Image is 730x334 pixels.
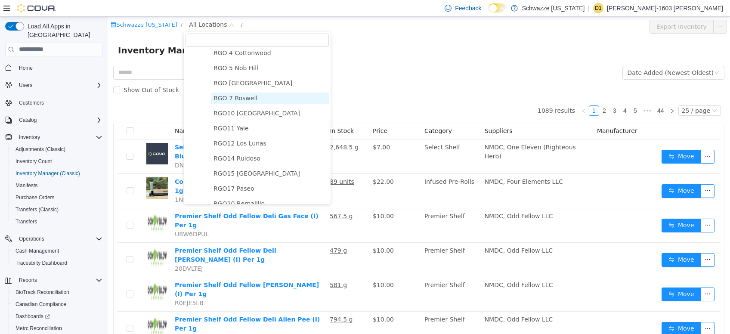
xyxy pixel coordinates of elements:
a: Premier Shelf Odd Fellow Deli [PERSON_NAME] (I) Per 1g [67,230,169,246]
span: Dark Mode [489,12,489,13]
span: RGO17 Paseo [104,166,221,178]
img: Premier Shelf Odd Fellow Deli Gas Face (I) Per 1g hero shot [39,195,60,216]
span: Suppliers [377,111,405,118]
p: [PERSON_NAME]-1603 [PERSON_NAME] [607,3,723,13]
span: Customers [15,97,102,108]
span: RGO14 Ruidoso [104,136,221,148]
span: Transfers [15,218,37,225]
span: $10.00 [265,265,286,272]
span: RGO 7 Roswell [104,76,221,87]
span: Load All Apps in [GEOGRAPHIC_DATA] [24,22,102,39]
a: Adjustments (Classic) [12,144,69,155]
img: Premier Shelf Odd Fellow Deli Gary Peyton (I) Per 1g hero shot [39,229,60,251]
a: 2 [492,89,501,99]
a: Customers [15,98,47,108]
div: 25 / page [574,89,603,99]
span: Manufacturer [489,111,530,118]
u: 567.5 g [222,196,245,203]
span: Customers [19,99,44,106]
p: | [588,3,590,13]
td: Premier Shelf [313,226,374,260]
span: BioTrack Reconciliation [12,287,102,297]
span: RGO15 Sunland Park [104,151,221,163]
span: Feedback [455,4,481,12]
input: Dark Mode [489,3,507,12]
span: RGO12 Los Lunas [106,123,159,130]
span: Inventory Manager (Classic) [15,170,80,177]
a: 4 [513,89,522,99]
a: Premier Shelf Odd Fellow [PERSON_NAME] (I) Per 1g [67,265,211,281]
span: NMDC, Odd Fellow LLC [377,265,445,272]
img: Premier Shelf Odd Fellow Deli Boof Sauce (I) Per 1g hero shot [39,264,60,285]
li: 44 [547,89,560,99]
button: icon: ellipsis [593,236,607,250]
span: Cash Management [15,247,59,254]
button: Inventory Count [9,155,106,167]
button: Reports [2,274,106,286]
a: 44 [547,89,559,99]
a: 3 [502,89,512,99]
button: Catalog [2,114,106,126]
button: Home [2,62,106,74]
span: Transfers [12,216,102,227]
span: BioTrack Reconciliation [15,289,69,296]
span: Traceabilty Dashboard [15,260,67,266]
span: Traceabilty Dashboard [12,258,102,268]
li: Previous Page [471,89,481,99]
span: Operations [19,235,44,242]
button: icon: swapMove [554,271,594,285]
button: Transfers (Classic) [9,204,106,216]
li: Next 5 Pages [533,89,547,99]
span: RGO 6 Northeast Heights [104,61,221,72]
u: 89 units [222,161,247,168]
span: RGO11 Yale [106,108,141,115]
button: Manifests [9,179,106,192]
a: 1 [482,89,491,99]
span: Users [19,82,32,89]
img: Couchlock Live Rosin Infused Pre-Roll (H) 1g hero shot [39,161,60,182]
u: 479 g [222,230,239,237]
span: Reports [19,277,37,284]
button: Traceabilty Dashboard [9,257,106,269]
a: Dashboards [12,311,53,322]
span: Reports [15,275,102,285]
i: icon: left [473,92,479,97]
td: Premier Shelf [313,295,374,329]
div: Date Added (Newest-Oldest) [520,49,606,62]
span: All Locations [81,3,119,12]
span: Adjustments (Classic) [12,144,102,155]
span: RGO11 Yale [104,106,221,118]
li: 1089 results [430,89,467,99]
button: Inventory [15,132,43,142]
button: Export Inventory [542,3,606,17]
img: Cova [17,4,56,12]
td: Infused Pre-Rolls [313,157,374,192]
button: Operations [15,234,48,244]
li: Next Page [560,89,570,99]
a: Select Shelf High River Cannabis Deli Blueberry Runts (I) Per 1g [67,127,194,143]
button: BioTrack Reconciliation [9,286,106,298]
span: Catalog [19,117,37,124]
span: Inventory Count [12,156,102,167]
button: icon: ellipsis [606,3,619,17]
span: RGO 4 Cottonwood [106,33,164,40]
span: Home [15,62,102,73]
button: Catalog [15,115,40,125]
span: Operations [15,234,102,244]
span: 20DVLTEJ [67,248,95,255]
button: icon: swapMove [554,236,594,250]
a: Transfers (Classic) [12,204,62,215]
button: icon: swapMove [554,305,594,319]
button: Inventory Manager (Classic) [9,167,106,179]
span: RGO20 Bernalillo [104,181,221,193]
i: icon: down [606,53,612,59]
a: Purchase Orders [12,192,58,203]
u: 581 g [222,265,239,272]
button: icon: ellipsis [593,133,607,147]
span: Purchase Orders [12,192,102,203]
span: D1 [595,3,601,13]
span: NMDC, Odd Fellow LLC [377,299,445,306]
a: icon: shopSchwazze [US_STATE] [3,5,70,11]
span: NMDC, Odd Fellow LLC [377,196,445,203]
